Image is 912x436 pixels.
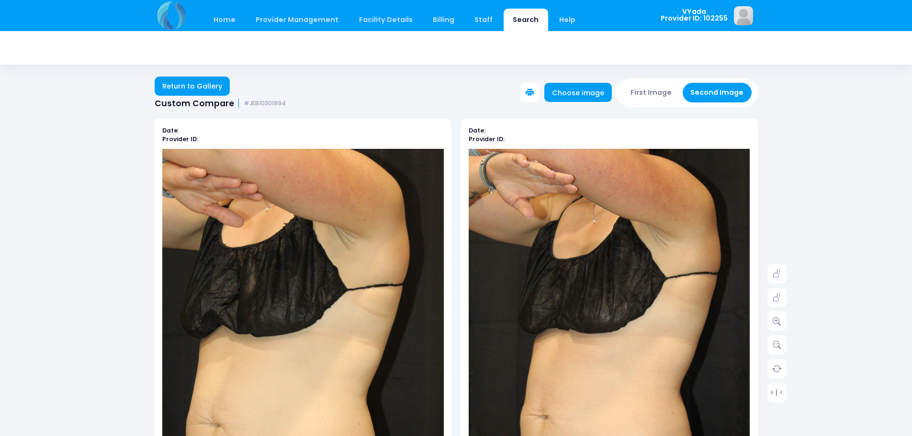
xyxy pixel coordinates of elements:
[734,6,753,25] img: image
[247,9,348,31] a: Provider Management
[155,99,234,109] span: Custom Compare
[204,9,245,31] a: Home
[767,383,787,402] a: > | <
[469,135,505,143] b: Provider ID:
[465,9,502,31] a: Staff
[661,8,728,22] span: VYada Provider ID: 102255
[423,9,463,31] a: Billing
[504,9,548,31] a: Search
[683,83,752,102] button: Second Image
[162,126,179,134] b: Date:
[162,135,198,143] b: Provider ID:
[155,77,230,96] a: Return to Gallery
[469,126,485,134] b: Date:
[244,100,286,107] small: #JEB10301994
[544,83,612,102] a: Choose image
[349,9,422,31] a: Facility Details
[623,83,680,102] button: First Image
[550,9,585,31] a: Help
